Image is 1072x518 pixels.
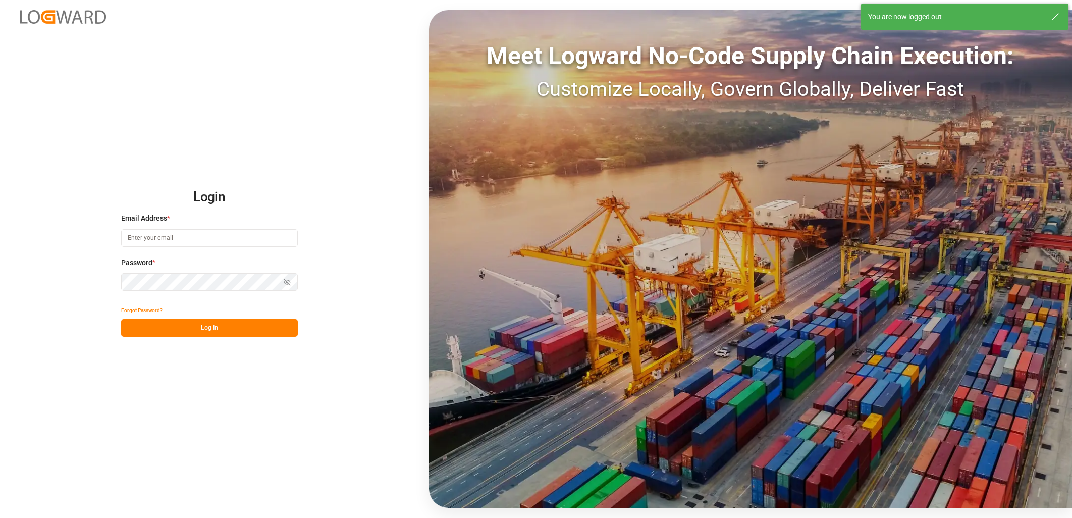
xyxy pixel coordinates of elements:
div: You are now logged out [868,12,1042,22]
button: Log In [121,319,298,337]
button: Forgot Password? [121,301,163,319]
div: Customize Locally, Govern Globally, Deliver Fast [429,74,1072,105]
img: Logward_new_orange.png [20,10,106,24]
h2: Login [121,181,298,214]
input: Enter your email [121,229,298,247]
span: Email Address [121,213,167,224]
div: Meet Logward No-Code Supply Chain Execution: [429,38,1072,74]
span: Password [121,257,152,268]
